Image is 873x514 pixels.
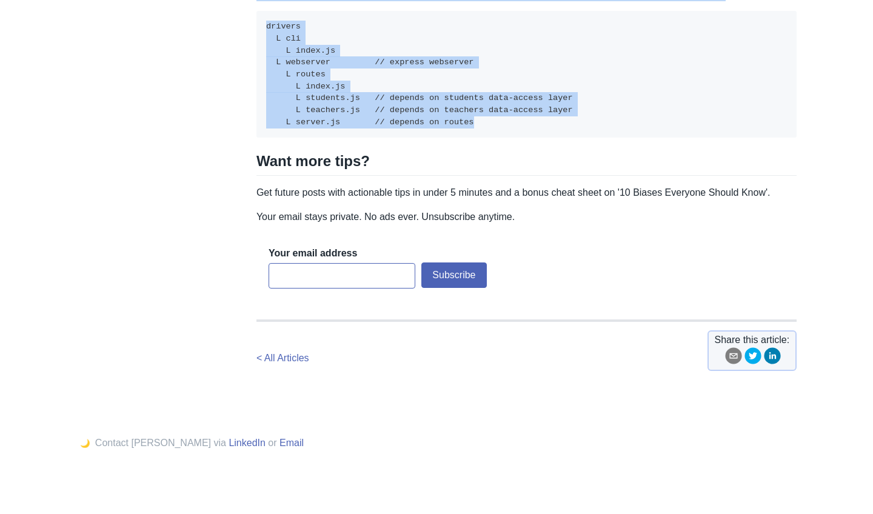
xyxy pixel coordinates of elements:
[95,438,226,448] span: Contact [PERSON_NAME] via
[421,262,487,288] button: Subscribe
[229,438,266,448] a: LinkedIn
[256,353,309,363] a: < All Articles
[256,185,797,200] p: Get future posts with actionable tips in under 5 minutes and a bonus cheat sheet on '10 Biases Ev...
[279,438,304,448] a: Email
[764,347,781,369] button: linkedin
[266,22,573,127] code: drivers L cli L index.js L webserver // express webserver L routes L index.js L students.js // de...
[715,333,790,347] span: Share this article:
[269,247,357,260] label: Your email address
[256,210,797,224] p: Your email stays private. No ads ever. Unsubscribe anytime.
[256,152,797,175] h2: Want more tips?
[744,347,761,369] button: twitter
[76,438,94,449] button: 🌙
[725,347,742,369] button: email
[268,438,276,448] span: or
